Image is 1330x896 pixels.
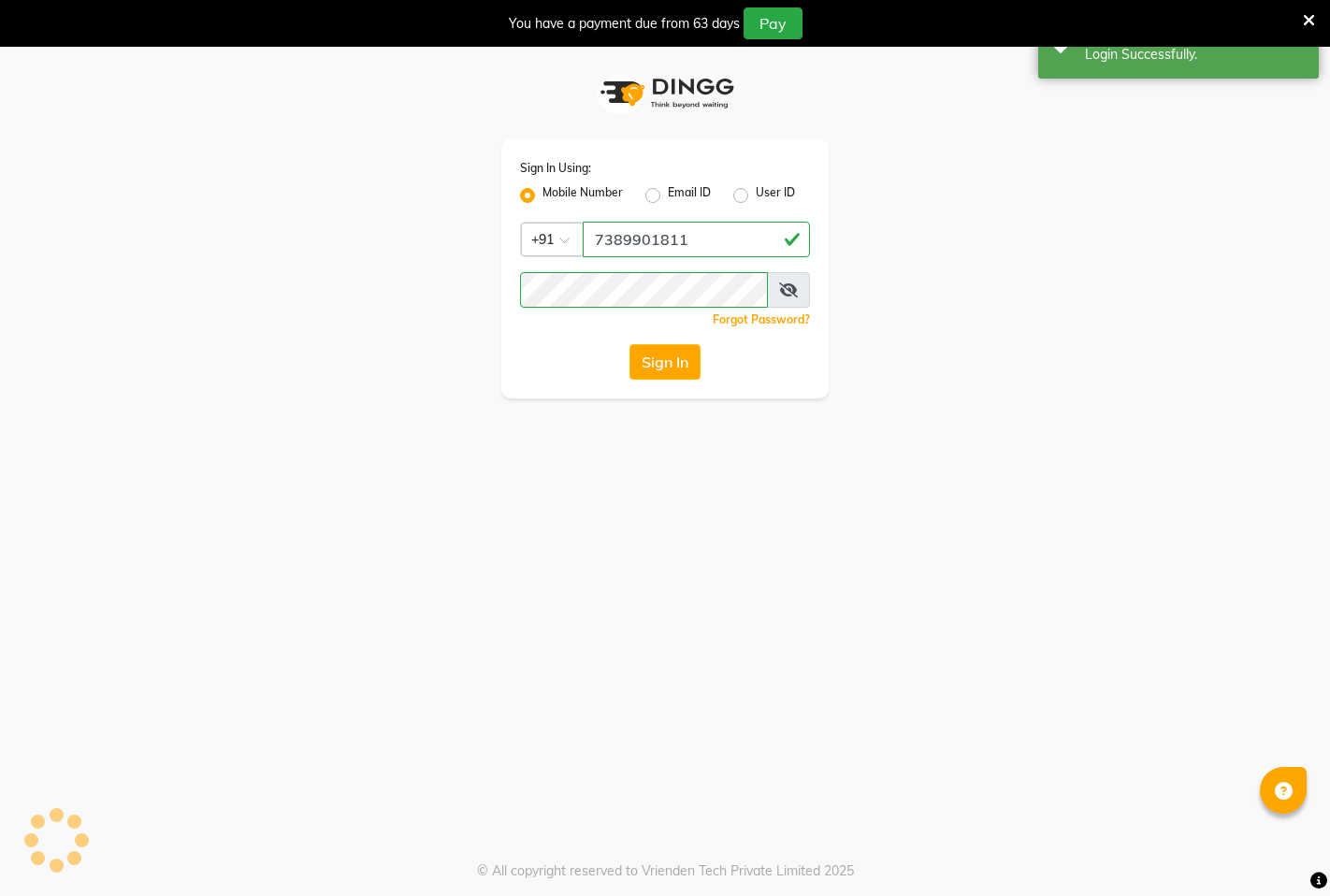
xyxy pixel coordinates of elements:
input: Username [520,272,768,308]
a: Forgot Password? [713,312,810,326]
label: User ID [756,184,795,207]
img: logo1.svg [590,65,740,121]
label: Email ID [668,184,711,207]
label: Sign In Using: [520,160,591,177]
iframe: chat widget [1251,821,1311,877]
label: Mobile Number [542,184,623,207]
div: Login Successfully. [1085,45,1305,65]
button: Pay [744,7,802,39]
div: You have a payment due from 63 days [509,14,740,34]
input: Username [583,222,810,257]
button: Sign In [629,344,701,380]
